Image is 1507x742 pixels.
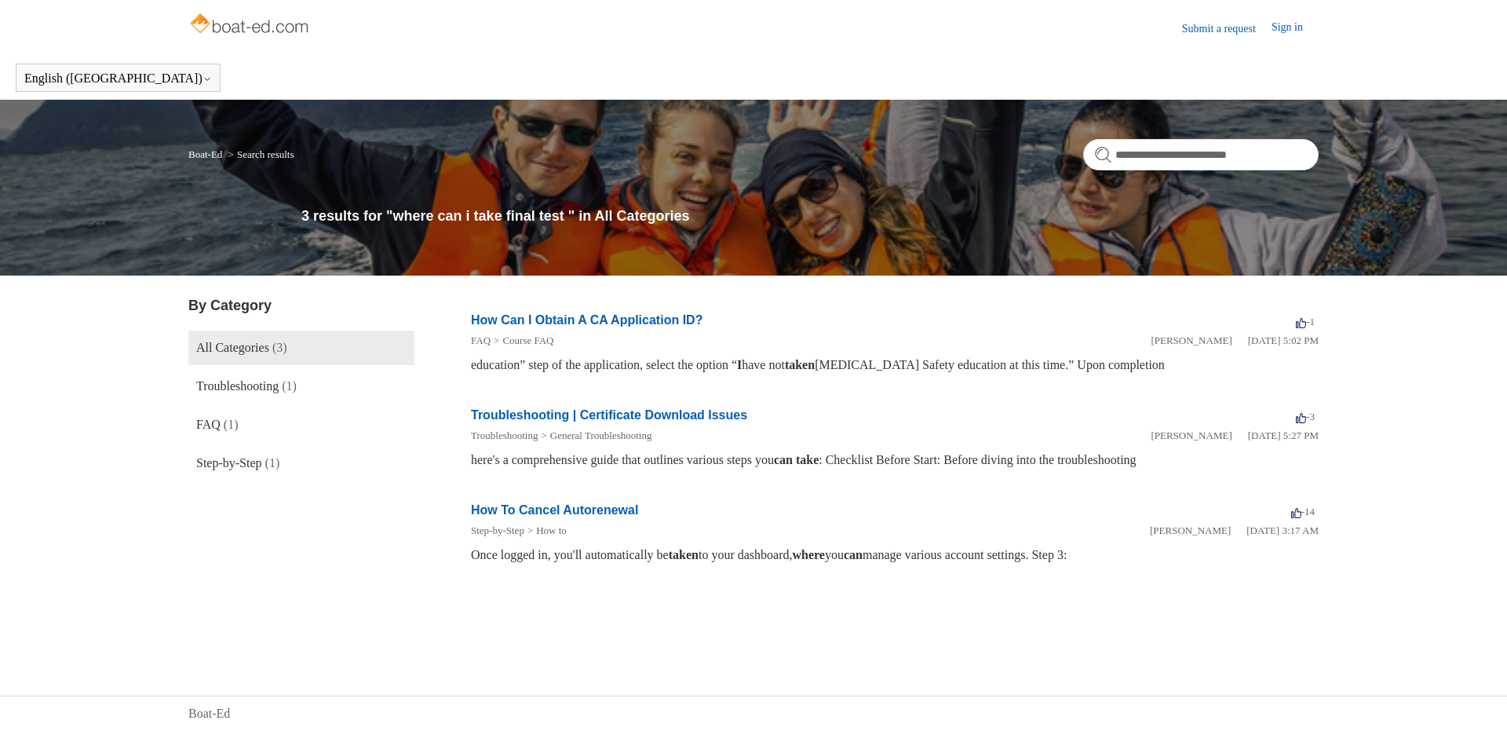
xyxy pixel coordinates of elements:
[471,451,1319,470] div: here's a comprehensive guide that outlines various steps you : Checklist Before Start: Before div...
[471,356,1319,375] div: education” step of the application, select the option “ have not [MEDICAL_DATA] Safety education ...
[669,548,699,561] em: taken
[792,548,824,561] em: where
[188,148,222,160] a: Boat-Ed
[188,704,230,723] a: Boat-Ed
[188,408,414,442] a: FAQ (1)
[188,295,414,316] h3: By Category
[471,523,524,539] li: Step-by-Step
[1151,333,1232,349] li: [PERSON_NAME]
[188,446,414,481] a: Step-by-Step (1)
[1083,139,1319,170] input: Search
[471,334,491,346] a: FAQ
[471,429,538,441] a: Troubleshooting
[550,429,652,441] a: General Troubleshooting
[1296,411,1315,422] span: -3
[265,456,280,470] span: (1)
[188,148,225,160] li: Boat-Ed
[196,418,221,431] span: FAQ
[1296,316,1315,327] span: -1
[272,341,287,354] span: (3)
[188,331,414,365] a: All Categories (3)
[1182,20,1272,37] a: Submit a request
[502,334,553,346] a: Course FAQ
[471,546,1319,565] div: Once logged in, you'll automatically be to your dashboard, you manage various account settings. S...
[1151,428,1232,444] li: [PERSON_NAME]
[188,9,313,41] img: Boat-Ed Help Center home page
[471,428,538,444] li: Troubleshooting
[224,418,239,431] span: (1)
[1272,19,1319,38] a: Sign in
[471,333,491,349] li: FAQ
[538,428,651,444] li: General Troubleshooting
[1246,525,1319,536] time: 03/16/2022, 03:17
[491,333,553,349] li: Course FAQ
[1248,334,1319,346] time: 01/05/2024, 17:02
[196,341,269,354] span: All Categories
[188,369,414,404] a: Troubleshooting (1)
[844,548,863,561] em: can
[471,408,747,422] a: Troubleshooting | Certificate Download Issues
[774,453,793,466] em: can
[796,453,819,466] em: take
[471,525,524,536] a: Step-by-Step
[196,456,262,470] span: Step-by-Step
[1150,523,1231,539] li: [PERSON_NAME]
[785,358,815,371] em: taken
[1291,506,1315,517] span: -14
[225,148,294,160] li: Search results
[536,525,567,536] a: How to
[1248,429,1319,441] time: 01/05/2024, 17:27
[524,523,567,539] li: How to
[737,358,742,371] em: I
[196,379,279,393] span: Troubleshooting
[471,503,638,517] a: How To Cancel Autorenewal
[471,313,702,327] a: How Can I Obtain A CA Application ID?
[301,206,1319,227] h1: 3 results for "where can i take final test " in All Categories
[282,379,297,393] span: (1)
[24,71,212,86] button: English ([GEOGRAPHIC_DATA])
